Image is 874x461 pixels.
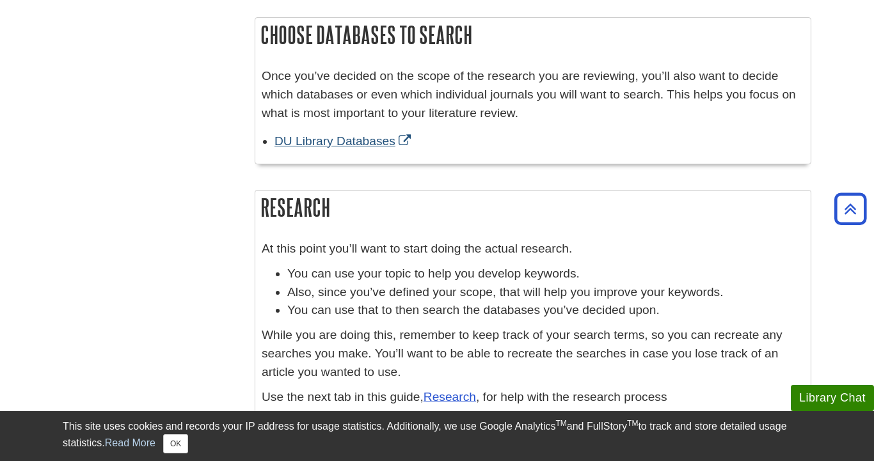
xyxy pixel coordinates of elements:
[105,437,155,448] a: Read More
[287,301,804,320] li: You can use that to then search the databases you’ve decided upon.
[262,240,804,258] p: At this point you’ll want to start doing the actual research.
[262,67,804,122] p: Once you’ve decided on the scope of the research you are reviewing, you’ll also want to decide wh...
[830,200,871,217] a: Back to Top
[262,388,804,407] p: Use the next tab in this guide, , for help with the research process
[255,18,811,52] h2: Choose databases to search
[424,390,476,403] a: Research
[791,385,874,411] button: Library Chat
[163,434,188,453] button: Close
[287,283,804,302] li: Also, since you’ve defined your scope, that will help you improve your keywords.
[63,419,811,453] div: This site uses cookies and records your IP address for usage statistics. Additionally, we use Goo...
[262,326,804,381] p: While you are doing this, remember to keep track of your search terms, so you can recreate any se...
[627,419,638,428] sup: TM
[274,134,414,148] a: Link opens in new window
[555,419,566,428] sup: TM
[255,191,811,224] h2: Research
[287,265,804,283] li: You can use your topic to help you develop keywords.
